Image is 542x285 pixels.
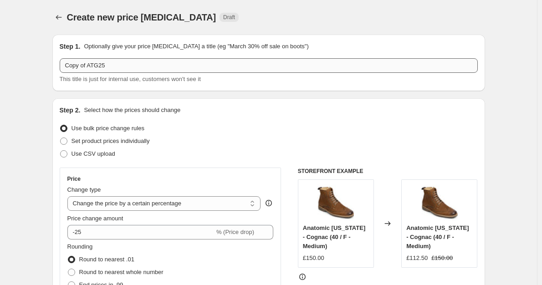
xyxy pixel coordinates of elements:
img: mens-anatomic-nevada-shoes-565680-cognac_80x.jpg [421,184,458,221]
img: mens-anatomic-nevada-shoes-565680-cognac_80x.jpg [317,184,354,221]
div: £112.50 [406,254,428,263]
div: help [264,198,273,208]
span: Price change amount [67,215,123,222]
span: Change type [67,186,101,193]
div: £150.00 [303,254,324,263]
span: Round to nearest whole number [79,269,164,275]
h3: Price [67,175,81,183]
input: 30% off holiday sale [60,58,478,73]
p: Select how the prices should change [84,106,180,115]
span: This title is just for internal use, customers won't see it [60,76,201,82]
input: -15 [67,225,215,239]
span: Anatomic [US_STATE] - Cognac (40 / F - Medium) [406,224,469,249]
span: Set product prices individually [72,137,150,144]
h2: Step 2. [60,106,81,115]
span: Round to nearest .01 [79,256,134,263]
button: Price change jobs [52,11,65,24]
strike: £150.00 [431,254,453,263]
span: Use bulk price change rules [72,125,144,132]
span: Draft [223,14,235,21]
h2: Step 1. [60,42,81,51]
span: % (Price drop) [216,229,254,235]
h6: STOREFRONT EXAMPLE [298,168,478,175]
p: Optionally give your price [MEDICAL_DATA] a title (eg "March 30% off sale on boots") [84,42,308,51]
span: Rounding [67,243,93,250]
span: Use CSV upload [72,150,115,157]
span: Anatomic [US_STATE] - Cognac (40 / F - Medium) [303,224,365,249]
span: Create new price [MEDICAL_DATA] [67,12,216,22]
